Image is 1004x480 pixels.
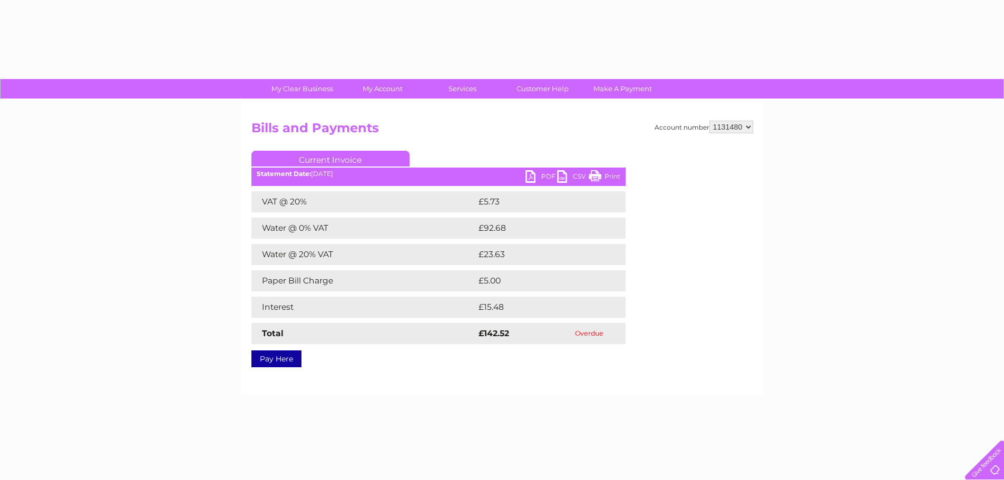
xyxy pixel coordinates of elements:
[251,270,476,291] td: Paper Bill Charge
[476,191,601,212] td: £5.73
[553,323,626,344] td: Overdue
[419,79,506,99] a: Services
[476,244,604,265] td: £23.63
[499,79,586,99] a: Customer Help
[251,297,476,318] td: Interest
[251,218,476,239] td: Water @ 0% VAT
[589,170,620,185] a: Print
[655,121,753,133] div: Account number
[262,328,284,338] strong: Total
[251,191,476,212] td: VAT @ 20%
[525,170,557,185] a: PDF
[479,328,509,338] strong: £142.52
[579,79,666,99] a: Make A Payment
[339,79,426,99] a: My Account
[251,121,753,141] h2: Bills and Payments
[257,170,311,178] b: Statement Date:
[476,218,605,239] td: £92.68
[251,244,476,265] td: Water @ 20% VAT
[259,79,346,99] a: My Clear Business
[251,151,410,166] a: Current Invoice
[251,170,626,178] div: [DATE]
[251,350,301,367] a: Pay Here
[476,270,601,291] td: £5.00
[476,297,603,318] td: £15.48
[557,170,589,185] a: CSV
